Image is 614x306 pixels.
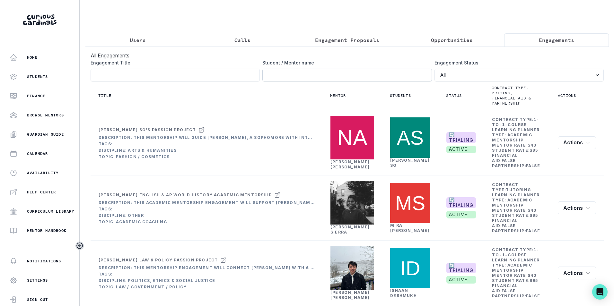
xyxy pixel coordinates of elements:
b: $ 95 [530,213,539,218]
p: Sign Out [27,297,48,302]
b: tutoring [506,187,531,192]
div: Description: This mentorship engagement will connect [PERSON_NAME] with a mentor experienced in l... [99,265,314,270]
span: active [446,276,476,284]
div: [PERSON_NAME] Law & Policy Passion Project [99,258,218,263]
div: Discipline: Politics, Ethics & Social Justice [99,278,314,283]
div: Description: This mentorship will guide [PERSON_NAME], a sophomore with interests in nursing, ski... [99,135,314,140]
div: Tags: [99,141,314,147]
b: 1-to-1-course [492,117,539,127]
p: Mentor [330,93,346,98]
b: Academic Mentorship [492,198,532,208]
span: 🔄 TRIALING [446,197,476,208]
p: Students [27,74,48,79]
b: false [526,228,540,233]
span: 🔄 TRIALING [446,132,476,143]
button: row menu [558,267,596,279]
b: $ 40 [528,143,537,148]
div: Topic: Fashion / Cosmetics [99,154,314,159]
p: Availability [27,170,58,175]
h3: All Engagements [91,52,604,59]
a: [PERSON_NAME] Sierra [330,225,370,234]
p: Users [130,36,146,44]
p: Home [27,55,38,60]
p: Engagements [539,36,574,44]
p: Guardian Guide [27,132,64,137]
b: Academic Mentorship [492,132,532,142]
b: $ 40 [528,273,537,278]
label: Engagement Status [434,59,600,66]
div: Topic: Academic Coaching [99,219,314,225]
a: Ishaan Deshmukh [390,288,417,298]
img: Curious Cardinals Logo [23,14,57,25]
b: false [526,293,540,298]
b: Academic Mentorship [492,263,532,273]
div: Tags: [99,207,314,212]
span: active [446,211,476,218]
b: false [502,223,516,228]
p: Calendar [27,151,48,156]
p: Browse Mentors [27,113,64,118]
b: false [502,158,516,163]
b: false [502,288,516,293]
p: Actions [558,93,576,98]
span: active [446,146,476,153]
td: Contract Type: Learning Planner Type: Mentor Rate: Student Rate: Financial Aid: Partnership: [492,182,542,234]
div: [PERSON_NAME] English & AP World History Academic Mentorship [99,192,272,198]
button: row menu [558,201,596,214]
label: Student / Mentor name [262,59,428,66]
div: Discipline: Other [99,213,314,218]
b: $ 95 [530,148,539,153]
p: Settings [27,278,48,283]
b: $ 40 [528,208,537,213]
span: 🔄 TRIALING [446,263,476,274]
div: Discipline: Arts & Humanities [99,148,314,153]
a: [PERSON_NAME] [PERSON_NAME] [330,159,370,169]
b: 1-to-1-course [492,247,539,257]
button: Toggle sidebar [75,242,84,250]
p: Title [98,93,111,98]
label: Engagement Title [91,59,256,66]
div: Topic: Law / Government / Policy [99,285,314,290]
div: Open Intercom Messenger [592,284,608,300]
a: [PERSON_NAME] [PERSON_NAME] [330,290,370,300]
p: Help Center [27,190,56,195]
a: Mira [PERSON_NAME] [390,223,430,233]
p: Contract type, pricing, financial aid & partnership [492,85,535,106]
div: Tags: [99,272,314,277]
div: [PERSON_NAME] So's Passion Project [99,127,196,132]
p: Students [390,93,411,98]
p: Notifications [27,259,61,264]
p: Engagement Proposals [315,36,379,44]
b: $ 95 [530,278,539,283]
div: Description: This Academic Mentorship engagement will support [PERSON_NAME], a 10th grader at [GE... [99,200,314,205]
p: Curriculum Library [27,209,75,214]
p: Status [446,93,462,98]
p: Finance [27,93,45,98]
a: [PERSON_NAME] So [390,158,430,168]
button: row menu [558,136,596,149]
p: Opportunities [431,36,473,44]
b: false [526,163,540,168]
td: Contract Type: Learning Planner Type: Mentor Rate: Student Rate: Financial Aid: Partnership: [492,117,542,169]
p: Mentor Handbook [27,228,66,233]
td: Contract Type: Learning Planner Type: Mentor Rate: Student Rate: Financial Aid: Partnership: [492,247,542,299]
p: Calls [234,36,250,44]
